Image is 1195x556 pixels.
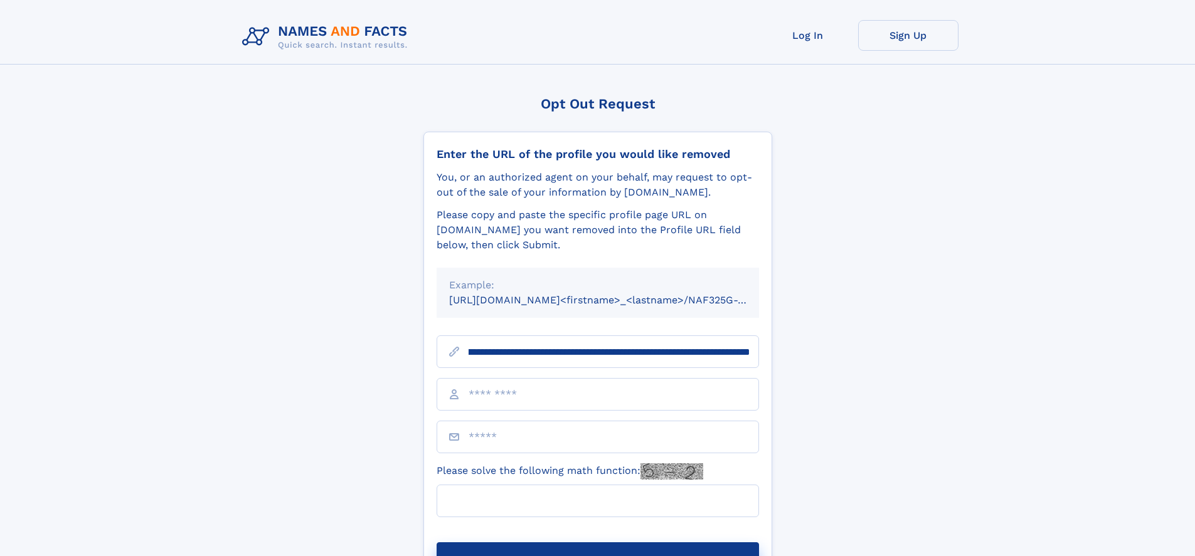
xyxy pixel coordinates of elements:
[437,147,759,161] div: Enter the URL of the profile you would like removed
[437,207,759,253] div: Please copy and paste the specific profile page URL on [DOMAIN_NAME] you want removed into the Pr...
[437,463,703,480] label: Please solve the following math function:
[437,170,759,200] div: You, or an authorized agent on your behalf, may request to opt-out of the sale of your informatio...
[423,96,772,112] div: Opt Out Request
[858,20,959,51] a: Sign Up
[758,20,858,51] a: Log In
[449,294,783,306] small: [URL][DOMAIN_NAME]<firstname>_<lastname>/NAF325G-xxxxxxxx
[237,20,418,54] img: Logo Names and Facts
[449,278,746,293] div: Example:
